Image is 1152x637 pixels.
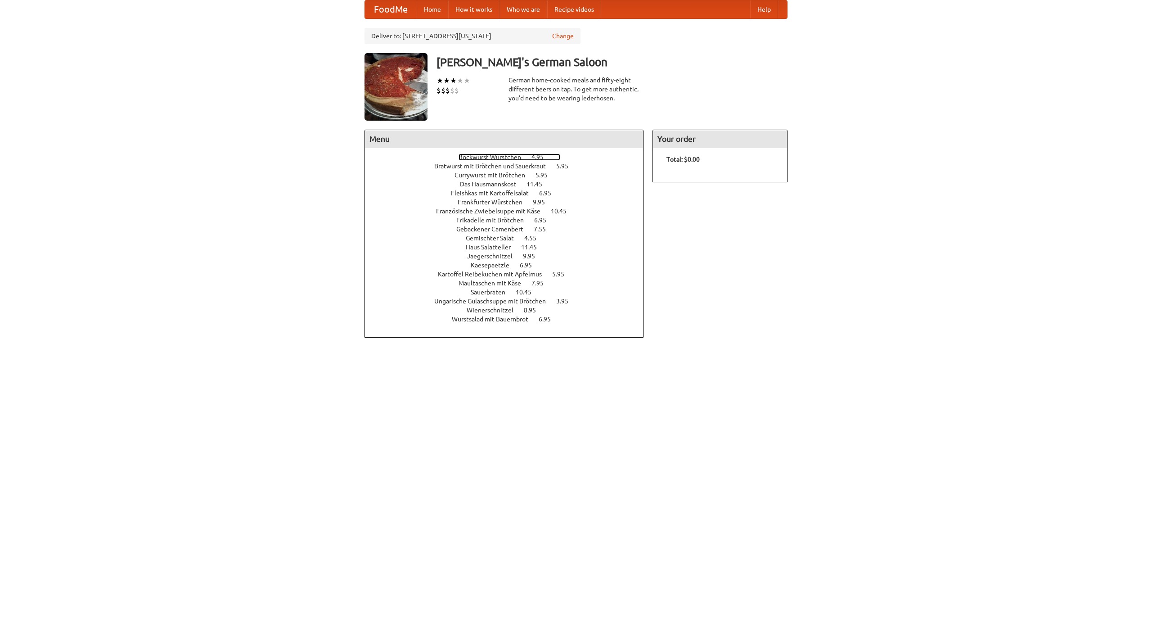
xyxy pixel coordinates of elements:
[364,53,427,121] img: angular.jpg
[466,235,523,242] span: Gemischter Salat
[516,289,540,296] span: 10.45
[467,307,522,314] span: Wienerschnitzel
[552,271,573,278] span: 5.95
[459,280,560,287] a: Maultaschen mit Käse 7.95
[436,86,441,95] li: $
[434,163,585,170] a: Bratwurst mit Brötchen und Sauerkraut 5.95
[460,181,559,188] a: Das Hausmannskost 11.45
[531,280,553,287] span: 7.95
[436,76,443,86] li: ★
[456,226,562,233] a: Gebackener Camenbert 7.55
[456,217,533,224] span: Frikadelle mit Brötchen
[467,307,553,314] a: Wienerschnitzel 8.95
[499,0,547,18] a: Who we are
[471,289,548,296] a: Sauerbraten 10.45
[534,217,555,224] span: 6.95
[441,86,445,95] li: $
[653,130,787,148] h4: Your order
[364,28,580,44] div: Deliver to: [STREET_ADDRESS][US_STATE]
[458,199,531,206] span: Frankfurter Würstchen
[534,226,555,233] span: 7.55
[434,298,555,305] span: Ungarische Gulaschsuppe mit Brötchen
[466,235,553,242] a: Gemischter Salat 4.55
[551,208,576,215] span: 10.45
[458,199,562,206] a: Frankfurter Würstchen 9.95
[417,0,448,18] a: Home
[436,208,549,215] span: Französische Zwiebelsuppe mit Käse
[471,262,549,269] a: Kaesepaetzle 6.95
[556,163,577,170] span: 5.95
[456,217,563,224] a: Frikadelle mit Brötchen 6.95
[451,190,568,197] a: Fleishkas mit Kartoffelsalat 6.95
[547,0,601,18] a: Recipe videos
[434,298,585,305] a: Ungarische Gulaschsuppe mit Brötchen 3.95
[450,86,454,95] li: $
[459,154,560,161] a: Bockwurst Würstchen 4.95
[365,0,417,18] a: FoodMe
[552,32,574,41] a: Change
[443,76,450,86] li: ★
[523,253,544,260] span: 9.95
[521,244,546,251] span: 11.45
[438,271,551,278] span: Kartoffel Reibekuchen mit Apfelmus
[524,235,545,242] span: 4.55
[520,262,541,269] span: 6.95
[467,253,522,260] span: Jaegerschnitzel
[452,316,567,323] a: Wurstsalad mit Bauernbrot 6.95
[456,226,532,233] span: Gebackener Camenbert
[454,172,564,179] a: Currywurst mit Brötchen 5.95
[454,172,534,179] span: Currywurst mit Brötchen
[459,154,530,161] span: Bockwurst Würstchen
[466,244,520,251] span: Haus Salatteller
[365,130,643,148] h4: Menu
[467,253,552,260] a: Jaegerschnitzel 9.95
[539,190,560,197] span: 6.95
[460,181,525,188] span: Das Hausmannskost
[450,76,457,86] li: ★
[445,86,450,95] li: $
[463,76,470,86] li: ★
[471,262,518,269] span: Kaesepaetzle
[471,289,514,296] span: Sauerbraten
[531,154,553,161] span: 4.95
[438,271,581,278] a: Kartoffel Reibekuchen mit Apfelmus 5.95
[459,280,530,287] span: Maultaschen mit Käse
[556,298,577,305] span: 3.95
[535,172,557,179] span: 5.95
[526,181,551,188] span: 11.45
[539,316,560,323] span: 6.95
[457,76,463,86] li: ★
[434,163,555,170] span: Bratwurst mit Brötchen und Sauerkraut
[452,316,537,323] span: Wurstsalad mit Bauernbrot
[666,156,700,163] b: Total: $0.00
[451,190,538,197] span: Fleishkas mit Kartoffelsalat
[524,307,545,314] span: 8.95
[436,208,583,215] a: Französische Zwiebelsuppe mit Käse 10.45
[448,0,499,18] a: How it works
[750,0,778,18] a: Help
[508,76,643,103] div: German home-cooked meals and fifty-eight different beers on tap. To get more authentic, you'd nee...
[533,199,554,206] span: 9.95
[454,86,459,95] li: $
[466,244,553,251] a: Haus Salatteller 11.45
[436,53,787,71] h3: [PERSON_NAME]'s German Saloon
